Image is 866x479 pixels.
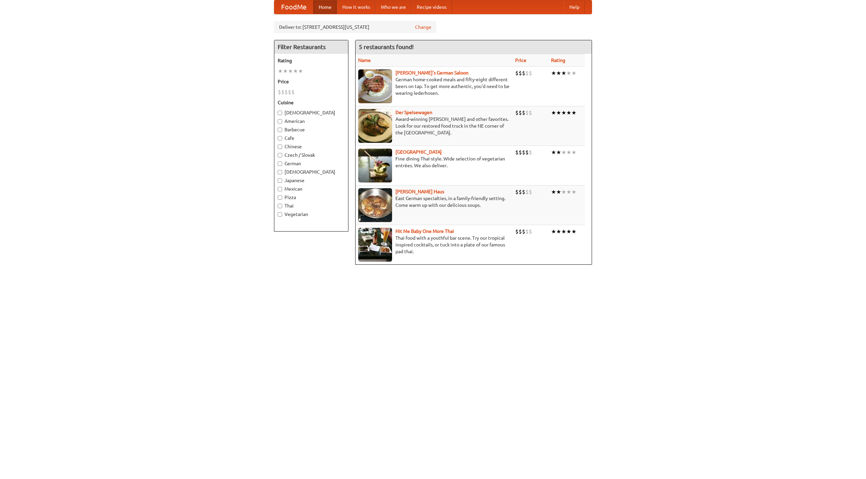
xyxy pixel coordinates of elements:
li: ★ [556,109,561,116]
h4: Filter Restaurants [274,40,348,54]
li: $ [529,69,532,77]
li: $ [281,88,284,96]
label: Czech / Slovak [278,152,345,158]
li: $ [288,88,291,96]
li: ★ [566,109,571,116]
li: $ [529,149,532,156]
h5: Rating [278,57,345,64]
a: Name [358,58,371,63]
a: Who we are [375,0,411,14]
li: ★ [571,69,576,77]
p: East German specialties, in a family-friendly setting. Come warm up with our delicious soups. [358,195,510,209]
img: satay.jpg [358,149,392,182]
li: $ [519,228,522,235]
img: babythai.jpg [358,228,392,262]
a: Price [515,58,526,63]
input: [DEMOGRAPHIC_DATA] [278,111,282,115]
li: ★ [298,67,303,75]
li: $ [522,109,525,116]
label: Barbecue [278,126,345,133]
li: ★ [571,109,576,116]
a: [PERSON_NAME]'s German Saloon [395,70,469,75]
label: [DEMOGRAPHIC_DATA] [278,109,345,116]
li: $ [525,188,529,196]
li: $ [519,109,522,116]
div: Deliver to: [STREET_ADDRESS][US_STATE] [274,21,436,33]
label: [DEMOGRAPHIC_DATA] [278,169,345,175]
label: American [278,118,345,125]
li: $ [522,69,525,77]
li: ★ [561,188,566,196]
li: $ [291,88,295,96]
a: How it works [337,0,375,14]
li: ★ [556,228,561,235]
li: $ [522,188,525,196]
li: ★ [283,67,288,75]
li: ★ [561,228,566,235]
li: $ [522,228,525,235]
li: ★ [556,69,561,77]
li: ★ [561,109,566,116]
a: Help [564,0,585,14]
input: Barbecue [278,128,282,132]
img: esthers.jpg [358,69,392,103]
li: $ [515,228,519,235]
input: Czech / Slovak [278,153,282,157]
li: ★ [566,228,571,235]
li: $ [515,69,519,77]
a: FoodMe [274,0,313,14]
li: ★ [556,188,561,196]
input: [DEMOGRAPHIC_DATA] [278,170,282,174]
li: $ [519,149,522,156]
li: $ [525,149,529,156]
li: ★ [566,69,571,77]
input: Cafe [278,136,282,140]
li: ★ [551,188,556,196]
li: $ [529,188,532,196]
li: ★ [561,149,566,156]
a: [PERSON_NAME] Haus [395,189,444,194]
a: Change [415,24,431,30]
li: ★ [571,228,576,235]
li: ★ [551,228,556,235]
img: speisewagen.jpg [358,109,392,143]
label: Cafe [278,135,345,141]
li: ★ [566,149,571,156]
li: ★ [556,149,561,156]
input: Vegetarian [278,212,282,217]
label: German [278,160,345,167]
p: German home-cooked meals and fifty-eight different beers on tap. To get more authentic, you'd nee... [358,76,510,96]
img: kohlhaus.jpg [358,188,392,222]
ng-pluralize: 5 restaurants found! [359,44,414,50]
a: [GEOGRAPHIC_DATA] [395,149,442,155]
a: Hit Me Baby One More Thai [395,228,454,234]
h5: Price [278,78,345,85]
li: $ [515,109,519,116]
li: ★ [293,67,298,75]
li: $ [515,149,519,156]
li: ★ [288,67,293,75]
label: Vegetarian [278,211,345,218]
li: ★ [566,188,571,196]
p: Fine dining Thai-style. Wide selection of vegetarian entrées. We also deliver. [358,155,510,169]
input: Mexican [278,187,282,191]
li: ★ [561,69,566,77]
li: ★ [551,149,556,156]
li: $ [529,109,532,116]
li: $ [525,228,529,235]
label: Japanese [278,177,345,184]
li: $ [278,88,281,96]
li: ★ [278,67,283,75]
p: Thai food with a youthful bar scene. Try our tropical inspired cocktails, or tuck into a plate of... [358,235,510,255]
a: Rating [551,58,565,63]
li: $ [525,69,529,77]
a: Der Speisewagen [395,110,432,115]
li: $ [529,228,532,235]
li: $ [519,69,522,77]
label: Pizza [278,194,345,201]
li: $ [515,188,519,196]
